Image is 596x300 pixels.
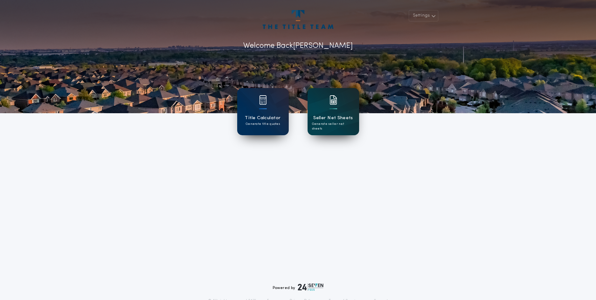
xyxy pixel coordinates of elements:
button: Settings [409,10,438,21]
p: Generate seller net sheets [312,122,355,131]
img: card icon [259,95,267,105]
div: Powered by [273,283,324,291]
p: Welcome Back [PERSON_NAME] [243,40,353,52]
h1: Title Calculator [245,114,281,122]
img: logo [298,283,324,291]
img: card icon [330,95,337,105]
h1: Seller Net Sheets [313,114,353,122]
p: Generate title quotes [246,122,280,126]
img: account-logo [263,10,333,29]
a: card iconTitle CalculatorGenerate title quotes [237,88,289,135]
a: card iconSeller Net SheetsGenerate seller net sheets [308,88,359,135]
